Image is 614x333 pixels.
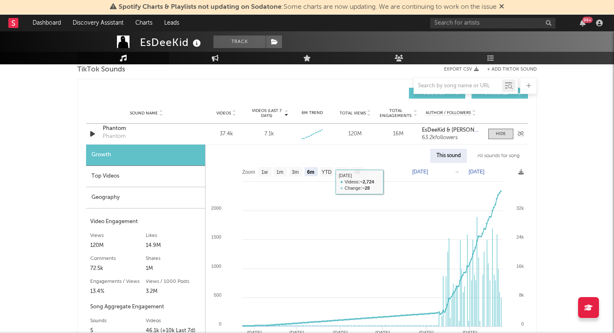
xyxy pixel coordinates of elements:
a: EsDeeKid & [PERSON_NAME] [422,127,480,133]
div: 72.5k [90,264,146,274]
div: This sound [430,149,467,163]
div: 120M [90,241,146,251]
text: 1m [277,169,284,175]
div: Growth [86,145,205,166]
text: Zoom [242,169,255,175]
div: Engagements / Views [90,277,146,287]
text: [DATE] [469,169,485,175]
button: + Add TikTok Sound [479,67,537,72]
div: 13.4% [90,287,146,297]
div: 7.1k [264,130,274,138]
button: + Add TikTok Sound [487,67,537,72]
div: Sounds [90,316,146,326]
text: 1000 [211,264,221,269]
text: 500 [214,292,221,297]
input: Search by song name or URL [414,83,502,89]
div: Likes [146,231,201,241]
text: 0 [521,321,524,326]
strong: EsDeeKid & [PERSON_NAME] [422,127,495,133]
span: Dismiss [499,4,504,10]
text: → [454,169,459,175]
span: Sound Name [130,111,158,116]
div: Comments [90,254,146,264]
span: Spotify Charts & Playlists not updating on Sodatone [119,4,282,10]
div: 16M [379,130,418,138]
a: Phantom [103,125,190,133]
text: 32k [516,206,524,211]
div: Top Videos [86,166,205,187]
text: 2000 [211,206,221,211]
div: Video Engagement [90,217,201,227]
span: Videos (last 7 days) [250,108,284,118]
text: 6m [307,169,314,175]
a: Charts [129,15,158,31]
a: Dashboard [27,15,67,31]
div: 6M Trend [293,110,332,116]
div: Views / 1000 Posts [146,277,201,287]
div: Videos [146,316,201,326]
div: All sounds for song [471,149,526,163]
input: Search for artists [430,18,556,28]
button: Export CSV [444,67,479,72]
text: 0 [219,321,221,326]
button: 99+ [580,20,586,26]
div: 14.9M [146,241,201,251]
a: Leads [158,15,185,31]
div: 120M [336,130,375,138]
div: 63.2k followers [422,135,480,141]
div: 99 + [582,17,593,23]
text: 3m [292,169,299,175]
div: EsDeeKid [140,36,203,49]
div: 3.2M [146,287,201,297]
text: 1w [261,169,268,175]
text: [DATE] [412,169,428,175]
span: TikTok Sounds [77,65,125,75]
div: Geography [86,187,205,208]
span: Total Views [340,111,366,116]
div: Song Aggregate Engagement [90,302,201,312]
div: 1M [146,264,201,274]
text: 1y [339,169,345,175]
span: Videos [216,111,231,116]
button: Track [213,36,266,48]
text: All [354,169,360,175]
div: Phantom [103,132,126,141]
span: Author / Followers [426,110,471,116]
span: Total Engagements [379,108,413,118]
text: 8k [519,292,524,297]
div: Views [90,231,146,241]
div: 37.4k [207,130,246,138]
text: 16k [516,264,524,269]
span: : Some charts are now updating. We are continuing to work on the issue [119,4,497,10]
a: Discovery Assistant [67,15,129,31]
div: Shares [146,254,201,264]
text: YTD [322,169,332,175]
text: 1500 [211,234,221,239]
text: 24k [516,234,524,239]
